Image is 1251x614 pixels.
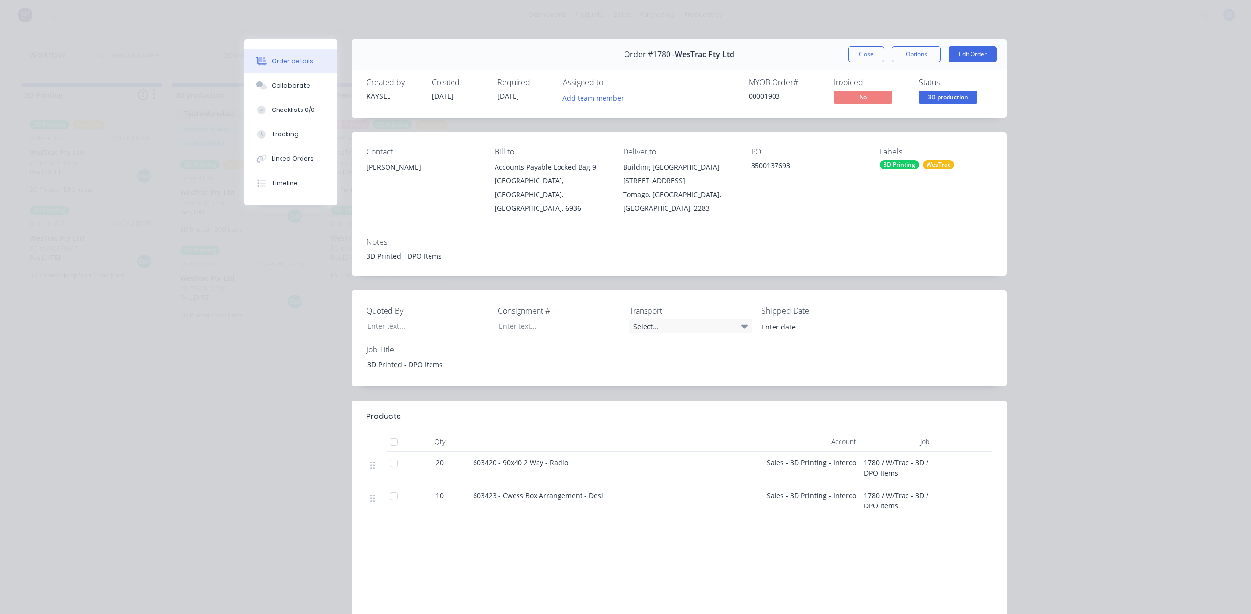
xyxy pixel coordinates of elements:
div: Notes [367,238,992,247]
div: MYOB Order # [749,78,822,87]
span: 3D production [919,91,977,103]
div: Contact [367,147,479,156]
div: Invoiced [834,78,907,87]
span: 603423 - Cwess Box Arrangement - Desi [473,491,603,500]
button: Tracking [244,122,337,147]
div: Timeline [272,179,298,188]
div: Sales - 3D Printing - Interco [762,452,860,484]
button: Order details [244,49,337,73]
div: Bill to [495,147,607,156]
div: PO [751,147,863,156]
label: Job Title [367,344,489,355]
div: 1780 / W/Trac - 3D / DPO Items [860,452,933,484]
div: Linked Orders [272,154,314,163]
div: Building [GEOGRAPHIC_DATA][STREET_ADDRESS]Tomago, [GEOGRAPHIC_DATA], [GEOGRAPHIC_DATA], 2283 [623,160,735,215]
div: Products [367,411,401,422]
div: Tomago, [GEOGRAPHIC_DATA], [GEOGRAPHIC_DATA], 2283 [623,188,735,215]
button: Collaborate [244,73,337,98]
div: Tracking [272,130,299,139]
div: Collaborate [272,81,310,90]
span: 603420 - 90x40 2 Way - Radio [473,458,568,467]
div: 3500137693 [751,160,863,174]
button: Options [892,46,941,62]
div: Select... [629,319,752,333]
div: Accounts Payable Locked Bag 9[GEOGRAPHIC_DATA], [GEOGRAPHIC_DATA], [GEOGRAPHIC_DATA], 6936 [495,160,607,215]
div: 1780 / W/Trac - 3D / DPO Items [860,484,933,517]
div: [GEOGRAPHIC_DATA], [GEOGRAPHIC_DATA], [GEOGRAPHIC_DATA], 6936 [495,174,607,215]
label: Shipped Date [761,305,884,317]
div: Assigned to [563,78,661,87]
button: Linked Orders [244,147,337,171]
span: [DATE] [432,91,453,101]
button: Edit Order [949,46,997,62]
span: [DATE] [497,91,519,101]
span: Order #1780 - [624,50,675,59]
div: Created by [367,78,420,87]
div: Labels [880,147,992,156]
label: Quoted By [367,305,489,317]
button: Timeline [244,171,337,196]
div: KAYSEE [367,91,420,101]
div: Required [497,78,551,87]
label: Consignment # [498,305,620,317]
span: No [834,91,892,103]
div: Account [762,432,860,452]
div: 3D Printing [880,160,919,169]
label: Transport [629,305,752,317]
div: Job [860,432,933,452]
button: Add team member [558,91,629,104]
input: Enter date [755,319,876,334]
div: Checklists 0/0 [272,106,315,114]
div: 00001903 [749,91,822,101]
div: WesTrac [923,160,954,169]
div: Qty [410,432,469,452]
button: Add team member [563,91,629,104]
div: Created [432,78,486,87]
div: Order details [272,57,313,66]
div: 3D Printed - DPO Items [360,357,482,372]
div: [PERSON_NAME] [367,160,479,192]
div: [PERSON_NAME] [367,160,479,174]
div: Sales - 3D Printing - Interco [762,484,860,517]
button: 3D production [919,91,977,106]
button: Checklists 0/0 [244,98,337,122]
div: Deliver to [623,147,735,156]
span: 20 [436,458,444,468]
button: Close [848,46,884,62]
div: Building [GEOGRAPHIC_DATA][STREET_ADDRESS] [623,160,735,188]
div: Status [919,78,992,87]
div: Accounts Payable Locked Bag 9 [495,160,607,174]
span: WesTrac Pty Ltd [675,50,734,59]
div: 3D Printed - DPO Items [367,251,992,261]
span: 10 [436,490,444,501]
